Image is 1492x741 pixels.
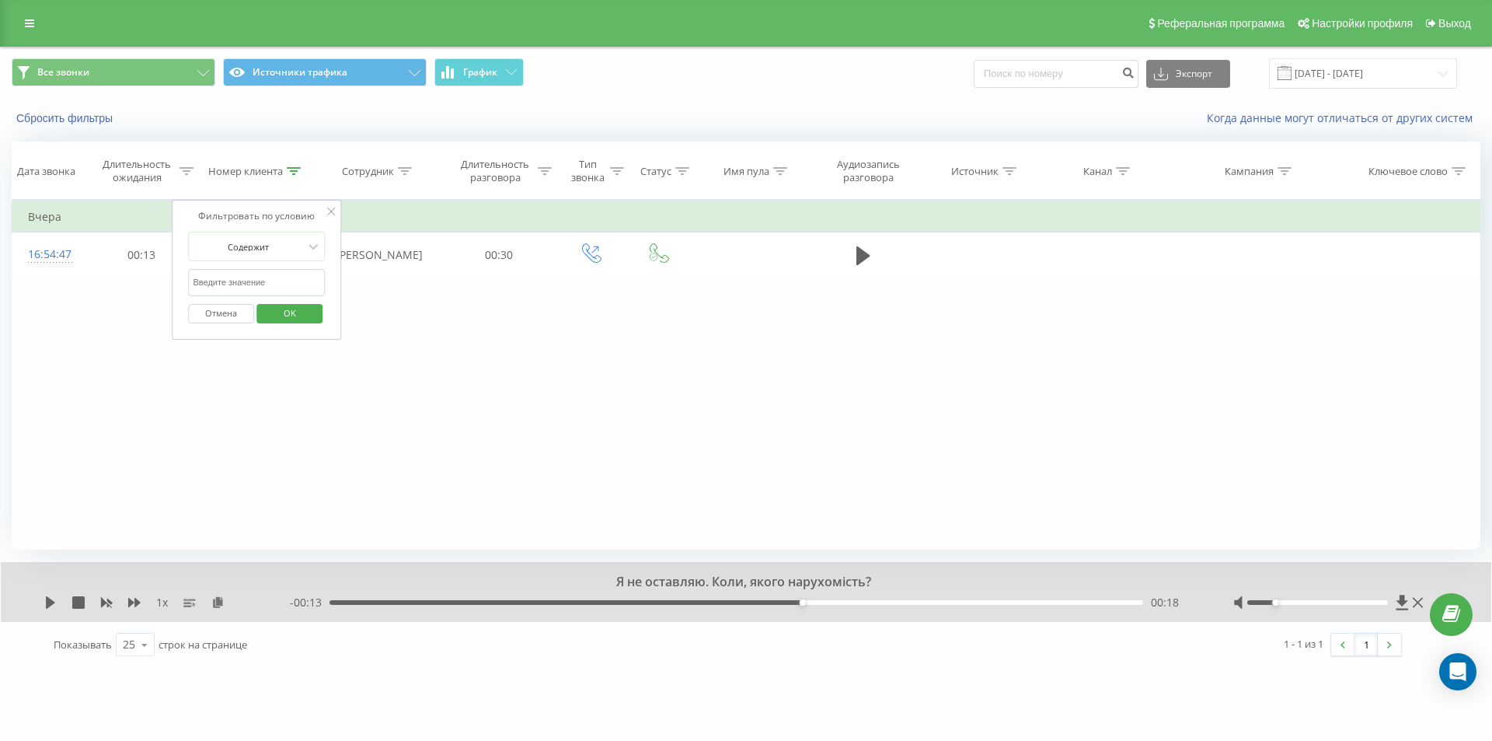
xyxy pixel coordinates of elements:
input: Введите значение [188,269,325,296]
span: Выход [1438,17,1471,30]
div: Статус [640,165,671,178]
span: 00:18 [1151,595,1179,610]
button: OK [256,304,322,323]
div: Accessibility label [800,599,806,606]
button: Все звонки [12,58,215,86]
td: Вчера [12,201,1480,232]
button: Экспорт [1146,60,1230,88]
span: Реферальная программа [1157,17,1285,30]
div: Длительность разговора [456,158,534,184]
a: Когда данные могут отличаться от других систем [1207,110,1480,125]
div: Номер клиента [208,165,283,178]
div: Имя пула [723,165,769,178]
div: Сотрудник [342,165,394,178]
span: Показывать [54,638,112,652]
div: Я не оставляю. Коли, якого нарухомість? [183,574,1288,591]
div: Тип звонка [570,158,606,184]
div: Кампания [1225,165,1274,178]
td: [PERSON_NAME] [315,232,442,278]
div: Аудиозапись разговора [823,158,914,184]
button: Источники трафика [223,58,427,86]
div: Источник [951,165,999,178]
div: 16:54:47 [28,239,69,270]
div: 1 - 1 из 1 [1284,636,1323,652]
a: 1 [1354,634,1378,655]
div: Accessibility label [1272,599,1278,606]
div: Open Intercom Messenger [1439,653,1476,690]
div: Дата звонка [17,165,75,178]
span: Все звонки [37,66,89,79]
button: График [434,58,524,86]
div: 25 [123,637,135,652]
span: - 00:13 [290,595,329,610]
div: Канал [1083,165,1112,178]
button: Отмена [188,304,254,323]
div: Длительность ожидания [99,158,176,184]
td: 00:30 [442,232,556,278]
button: Сбросить фильтры [12,111,120,125]
span: 1 x [156,595,168,610]
span: строк на странице [159,638,247,652]
div: Ключевое слово [1368,165,1448,178]
span: График [463,67,497,78]
input: Поиск по номеру [974,60,1138,88]
span: Настройки профиля [1312,17,1413,30]
div: Фильтровать по условию [188,208,325,224]
td: 00:13 [85,232,198,278]
span: OK [268,301,312,325]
